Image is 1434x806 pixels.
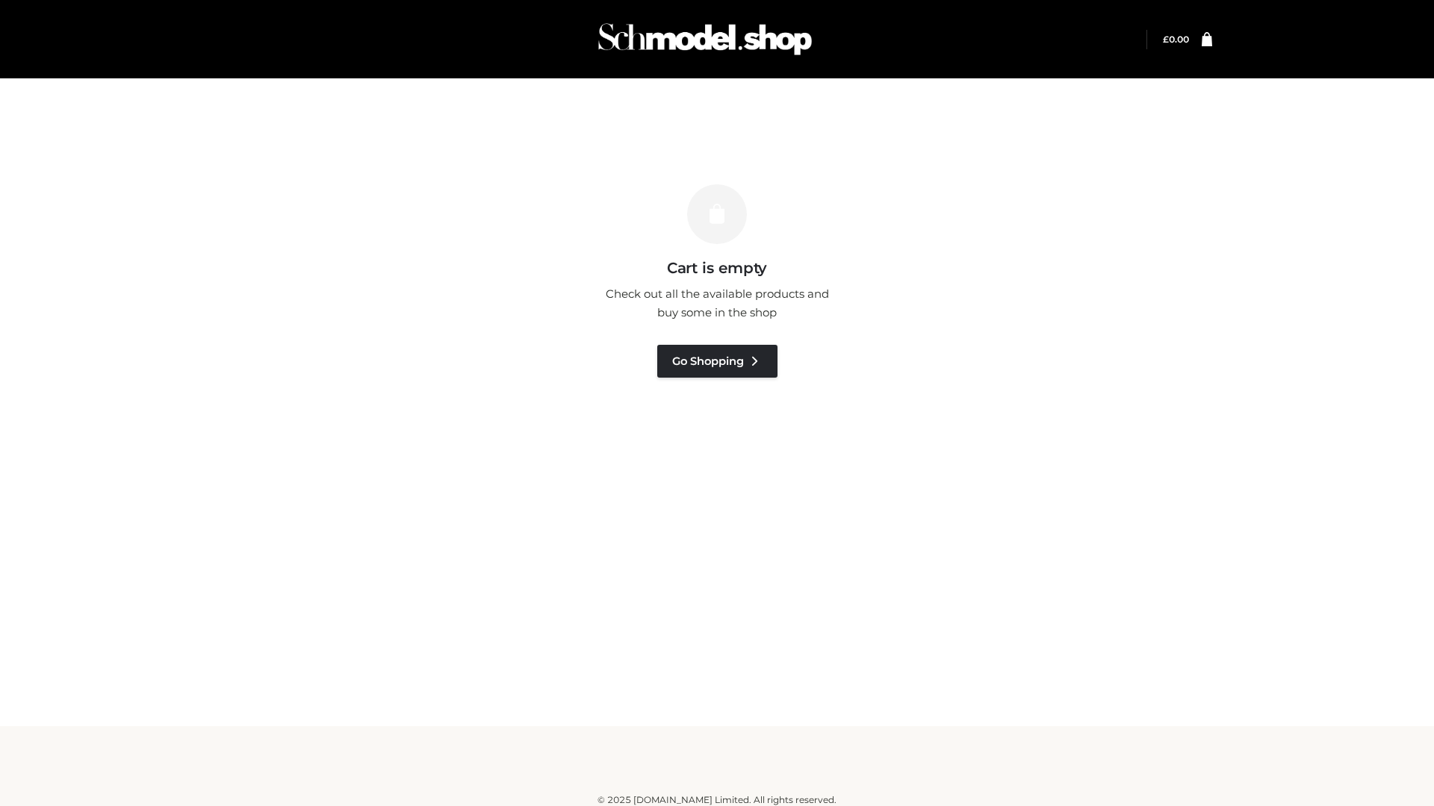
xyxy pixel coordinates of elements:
[593,10,817,69] img: Schmodel Admin 964
[597,284,836,322] p: Check out all the available products and buy some in the shop
[1163,34,1189,45] a: £0.00
[1163,34,1169,45] span: £
[255,259,1179,277] h3: Cart is empty
[1163,34,1189,45] bdi: 0.00
[657,345,777,378] a: Go Shopping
